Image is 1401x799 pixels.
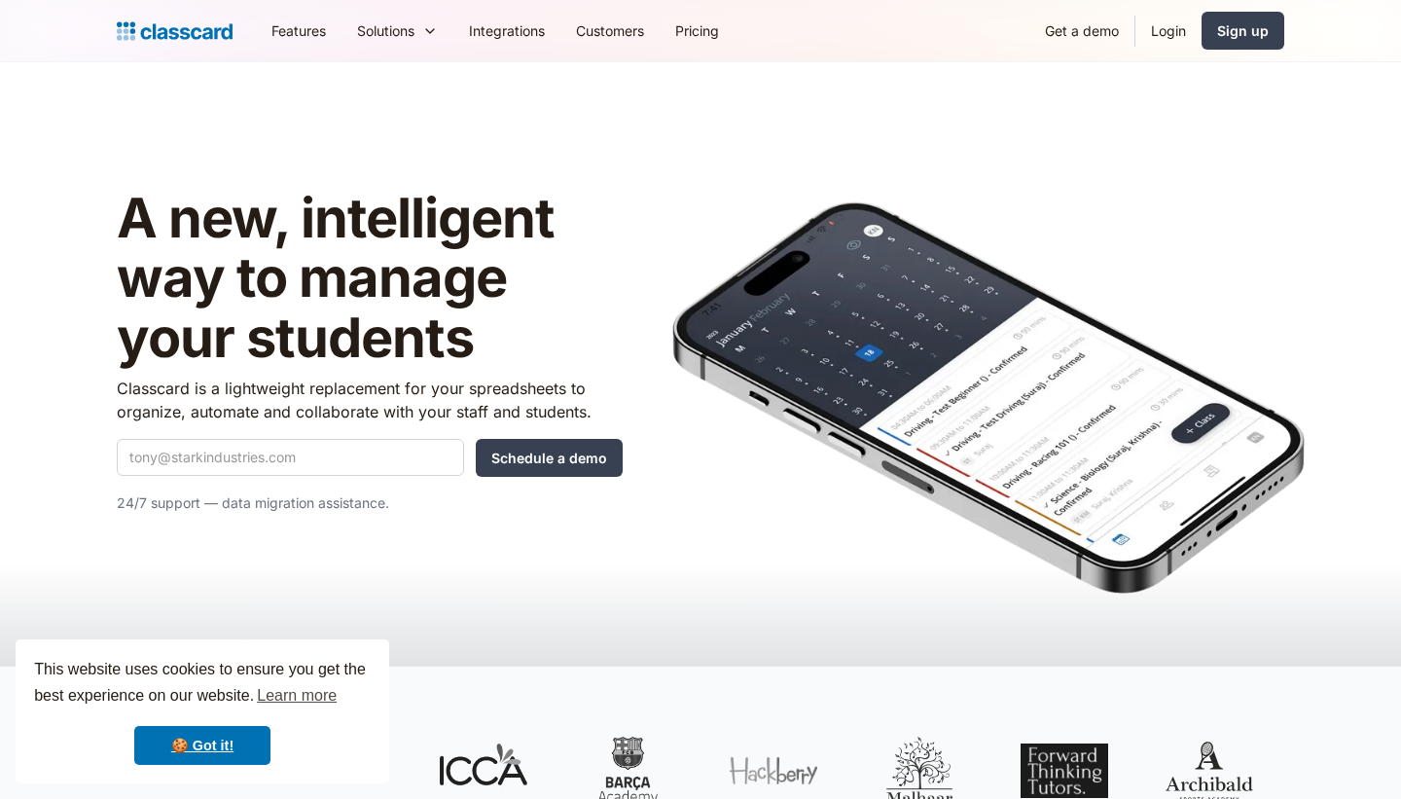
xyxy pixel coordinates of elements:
[1217,20,1269,41] div: Sign up
[1029,9,1134,53] a: Get a demo
[254,681,340,710] a: learn more about cookies
[476,439,623,477] input: Schedule a demo
[117,377,623,423] p: Classcard is a lightweight replacement for your spreadsheets to organize, automate and collaborat...
[357,20,414,41] div: Solutions
[117,18,233,45] a: Logo
[453,9,560,53] a: Integrations
[341,9,453,53] div: Solutions
[256,9,341,53] a: Features
[560,9,660,53] a: Customers
[117,439,464,476] input: tony@starkindustries.com
[1202,12,1284,50] a: Sign up
[16,639,389,783] div: cookieconsent
[1135,9,1202,53] a: Login
[34,658,371,710] span: This website uses cookies to ensure you get the best experience on our website.
[660,9,735,53] a: Pricing
[117,439,623,477] form: Quick Demo Form
[117,189,623,369] h1: A new, intelligent way to manage your students
[117,491,623,515] p: 24/7 support — data migration assistance.
[134,726,270,765] a: dismiss cookie message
